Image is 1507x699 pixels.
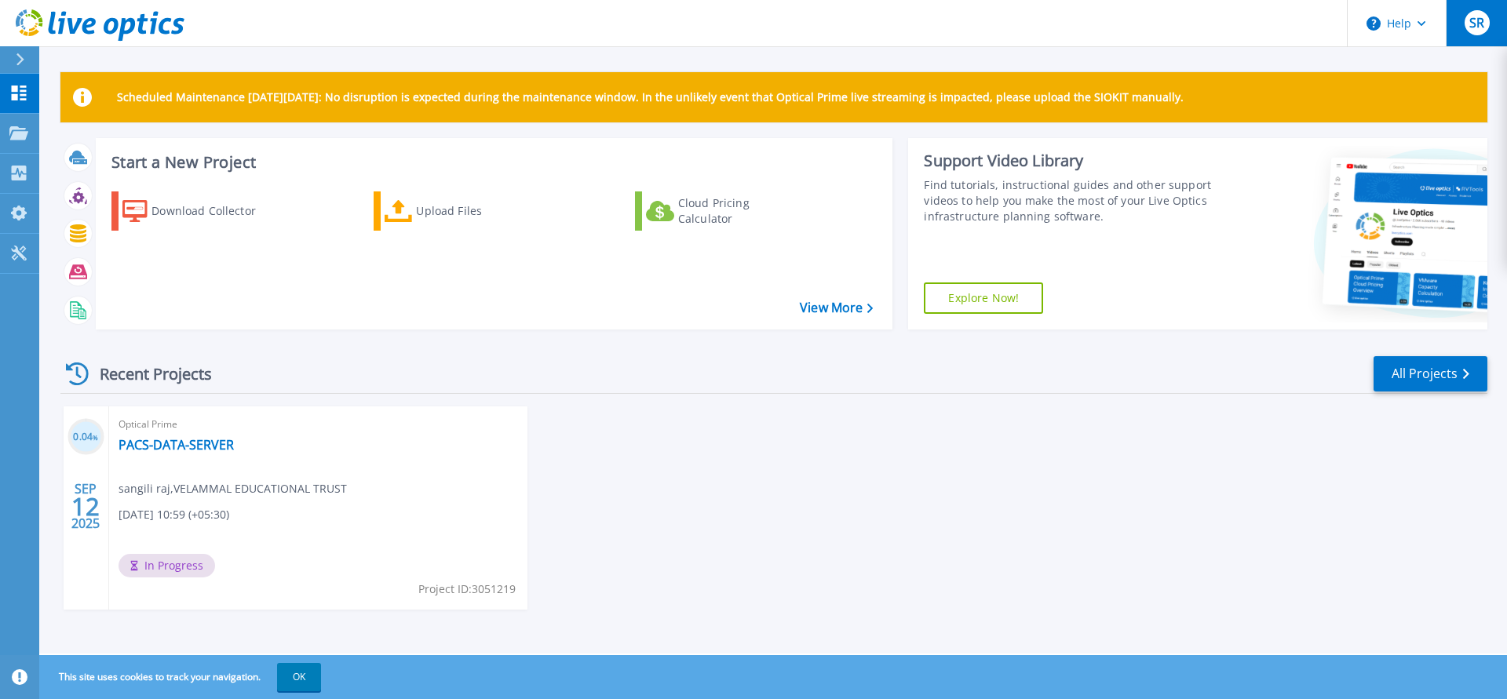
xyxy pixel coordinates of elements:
[111,154,873,171] h3: Start a New Project
[117,91,1184,104] p: Scheduled Maintenance [DATE][DATE]: No disruption is expected during the maintenance window. In t...
[678,195,804,227] div: Cloud Pricing Calculator
[43,663,321,691] span: This site uses cookies to track your navigation.
[1469,16,1484,29] span: SR
[93,433,98,442] span: %
[635,191,810,231] a: Cloud Pricing Calculator
[119,506,229,523] span: [DATE] 10:59 (+05:30)
[119,437,234,453] a: PACS-DATA-SERVER
[60,355,233,393] div: Recent Projects
[924,282,1043,314] a: Explore Now!
[416,195,542,227] div: Upload Files
[418,581,516,598] span: Project ID: 3051219
[119,416,518,433] span: Optical Prime
[924,151,1219,171] div: Support Video Library
[924,177,1219,224] div: Find tutorials, instructional guides and other support videos to help you make the most of your L...
[277,663,321,691] button: OK
[151,195,277,227] div: Download Collector
[119,480,347,497] span: sangili raj , VELAMMAL EDUCATIONAL TRUST
[800,300,873,315] a: View More
[374,191,549,231] a: Upload Files
[71,478,100,535] div: SEP 2025
[119,554,215,577] span: In Progress
[71,500,100,513] span: 12
[111,191,286,231] a: Download Collector
[1374,356,1487,391] a: All Projects
[68,428,104,446] h3: 0.04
